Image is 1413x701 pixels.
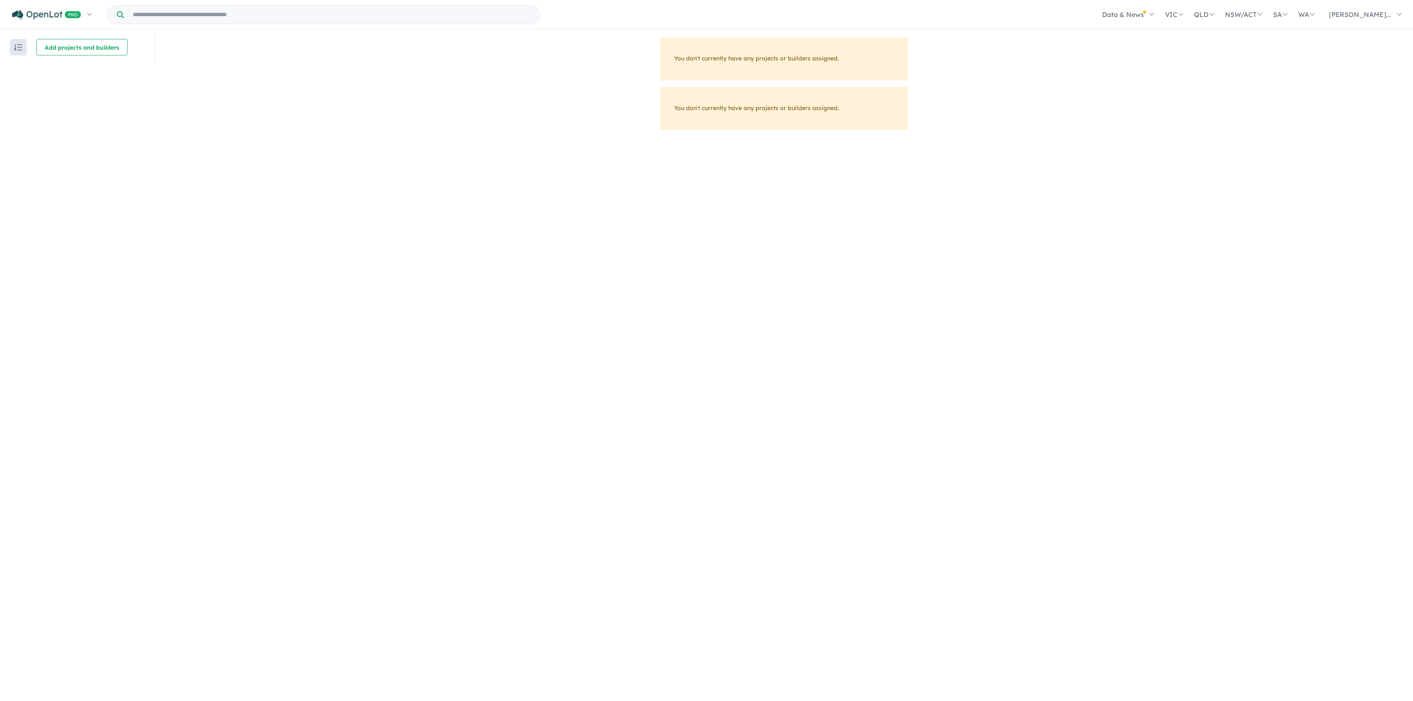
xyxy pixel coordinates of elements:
img: sort.svg [14,44,22,50]
div: You don't currently have any projects or builders assigned. [660,37,908,80]
div: You don't currently have any projects or builders assigned. [660,87,908,130]
span: [PERSON_NAME]... [1329,10,1391,19]
input: Try estate name, suburb, builder or developer [125,6,538,24]
button: Add projects and builders [36,39,128,55]
img: Openlot PRO Logo White [12,10,81,20]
